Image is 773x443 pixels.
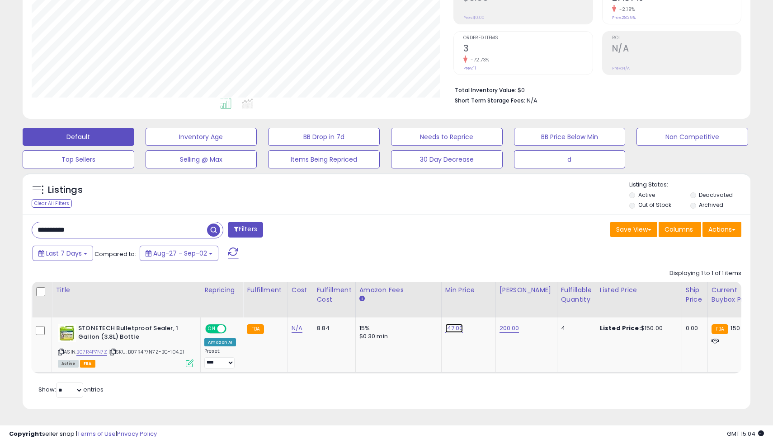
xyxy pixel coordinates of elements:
small: Prev: $0.00 [463,15,485,20]
button: Default [23,128,134,146]
b: STONETECH Bulletproof Sealer, 1 Gallon (3.8L) Bottle [78,324,188,343]
button: d [514,150,626,168]
div: Listed Price [600,285,678,295]
div: 15% [359,324,434,332]
button: Top Sellers [23,150,134,168]
div: 8.84 [317,324,349,332]
button: 30 Day Decrease [391,150,503,168]
div: Cost [292,285,309,295]
div: Fulfillable Quantity [561,285,592,304]
button: Selling @ Max [146,150,257,168]
div: Ship Price [686,285,704,304]
span: 150 [731,324,740,332]
div: 0.00 [686,324,701,332]
button: Columns [659,222,701,237]
small: Prev: N/A [612,65,630,71]
span: ON [206,325,217,333]
div: Fulfillment Cost [317,285,352,304]
img: 51W5wUXZkcL._SL40_.jpg [58,324,76,342]
small: Prev: 11 [463,65,476,71]
div: Preset: [204,348,236,368]
button: Filters [228,222,263,238]
div: Clear All Filters [32,199,72,208]
span: | SKU: B07R4P7N7Z-BC-104.21 [108,348,184,355]
button: Inventory Age [146,128,257,146]
div: Amazon Fees [359,285,438,295]
label: Active [638,191,655,199]
small: Prev: 28.29% [612,15,636,20]
div: [PERSON_NAME] [500,285,553,295]
span: OFF [225,325,240,333]
button: Save View [610,222,657,237]
div: Title [56,285,197,295]
span: 2025-09-10 15:04 GMT [727,429,764,438]
button: Actions [702,222,741,237]
li: $0 [455,84,735,95]
a: N/A [292,324,302,333]
button: BB Drop in 7d [268,128,380,146]
small: Amazon Fees. [359,295,365,303]
div: $0.30 min [359,332,434,340]
h5: Listings [48,184,83,196]
div: ASIN: [58,324,193,366]
div: 4 [561,324,589,332]
span: FBA [80,360,95,368]
b: Total Inventory Value: [455,86,516,94]
div: Fulfillment [247,285,283,295]
small: FBA [712,324,728,334]
a: Terms of Use [77,429,116,438]
small: -2.19% [616,6,635,13]
a: 200.00 [500,324,519,333]
a: 147.00 [445,324,463,333]
span: Show: entries [38,385,104,394]
span: Last 7 Days [46,249,82,258]
p: Listing States: [629,181,750,189]
b: Listed Price: [600,324,641,332]
button: Last 7 Days [33,246,93,261]
small: -72.73% [467,56,490,63]
strong: Copyright [9,429,42,438]
h2: N/A [612,43,741,56]
button: Aug-27 - Sep-02 [140,246,218,261]
button: Non Competitive [636,128,748,146]
a: B07R4P7N7Z [76,348,107,356]
small: FBA [247,324,264,334]
div: $150.00 [600,324,675,332]
a: Privacy Policy [117,429,157,438]
label: Archived [699,201,723,209]
label: Deactivated [699,191,733,199]
button: Needs to Reprice [391,128,503,146]
div: Amazon AI [204,338,236,346]
button: BB Price Below Min [514,128,626,146]
div: Repricing [204,285,239,295]
button: Items Being Repriced [268,150,380,168]
span: Compared to: [94,250,136,258]
div: Min Price [445,285,492,295]
span: ROI [612,36,741,41]
span: N/A [527,96,537,105]
span: Aug-27 - Sep-02 [153,249,207,258]
div: seller snap | | [9,430,157,438]
h2: 3 [463,43,592,56]
div: Displaying 1 to 1 of 1 items [669,269,741,278]
span: All listings currently available for purchase on Amazon [58,360,79,368]
span: Ordered Items [463,36,592,41]
div: Current Buybox Price [712,285,758,304]
b: Short Term Storage Fees: [455,97,525,104]
span: Columns [665,225,693,234]
label: Out of Stock [638,201,671,209]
